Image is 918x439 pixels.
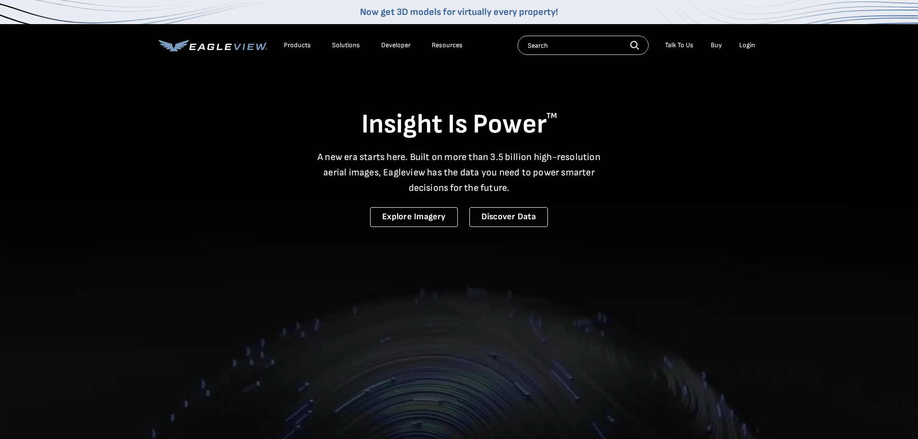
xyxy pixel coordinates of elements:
a: Now get 3D models for virtually every property! [360,6,558,18]
a: Buy [711,41,722,50]
input: Search [518,36,649,55]
p: A new era starts here. Built on more than 3.5 billion high-resolution aerial images, Eagleview ha... [312,149,607,196]
div: Solutions [332,41,360,50]
a: Discover Data [469,207,548,227]
div: Login [739,41,755,50]
sup: TM [546,111,557,120]
div: Resources [432,41,463,50]
div: Talk To Us [665,41,693,50]
h1: Insight Is Power [159,108,760,142]
a: Explore Imagery [370,207,458,227]
div: Products [284,41,311,50]
a: Developer [381,41,411,50]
